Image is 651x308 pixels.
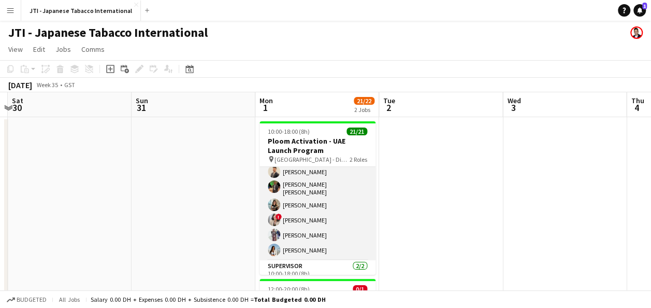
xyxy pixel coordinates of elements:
span: ! [276,214,282,220]
a: 1 [633,4,646,17]
a: Comms [77,43,109,56]
span: 3 [505,102,520,114]
span: All jobs [57,296,82,303]
span: Wed [507,96,520,105]
div: Salary 0.00 DH + Expenses 0.00 DH + Subsistence 0.00 DH = [91,296,326,303]
span: 0/1 [353,285,367,293]
a: Edit [29,43,49,56]
span: 12:00-20:00 (8h) [268,285,310,293]
span: Mon [259,96,273,105]
span: 1 [642,3,647,9]
span: Week 35 [34,81,60,89]
span: Sun [136,96,148,105]
span: Jobs [55,45,71,54]
span: View [8,45,23,54]
span: Budgeted [17,296,47,303]
span: [GEOGRAPHIC_DATA] - Different locations [274,156,350,163]
span: 2 [382,102,395,114]
span: 1 [258,102,273,114]
span: 2 Roles [350,156,367,163]
button: JTI - Japanese Tabacco International [21,1,141,21]
a: View [4,43,27,56]
div: 2 Jobs [354,106,374,114]
button: Budgeted [5,294,48,305]
span: 21/21 [346,128,367,135]
span: 21/22 [354,97,374,105]
span: 31 [134,102,148,114]
span: 30 [10,102,23,114]
span: Thu [631,96,644,105]
div: [DATE] [8,80,32,90]
span: Total Budgeted 0.00 DH [254,296,326,303]
span: Tue [383,96,395,105]
h3: Ploom Activation - UAE Launch Program [259,136,375,155]
span: Comms [81,45,105,54]
a: Jobs [51,43,75,56]
app-user-avatar: munjaal choksi [630,26,643,39]
h1: JTI - Japanese Tabacco International [8,25,208,40]
span: 10:00-18:00 (8h) [268,128,310,135]
span: Sat [12,96,23,105]
div: GST [64,81,75,89]
span: 4 [629,102,644,114]
span: Edit [33,45,45,54]
app-job-card: 10:00-18:00 (8h)21/21Ploom Activation - UAE Launch Program [GEOGRAPHIC_DATA] - Different location... [259,121,375,275]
